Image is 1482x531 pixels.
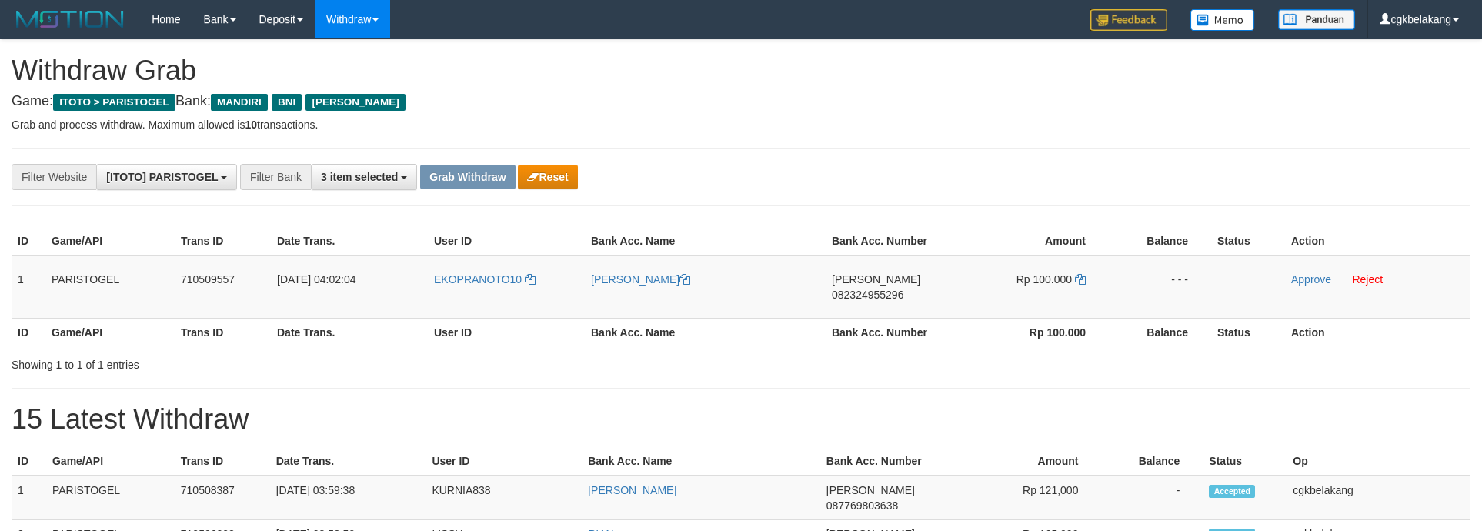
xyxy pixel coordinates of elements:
[106,171,218,183] span: [ITOTO] PARISTOGEL
[950,476,1102,520] td: Rp 121,000
[46,476,175,520] td: PARISTOGEL
[426,447,582,476] th: User ID
[826,484,915,496] span: [PERSON_NAME]
[277,273,355,286] span: [DATE] 04:02:04
[12,255,45,319] td: 1
[832,289,903,301] span: Copy 082324955296 to clipboard
[12,55,1470,86] h1: Withdraw Grab
[428,227,585,255] th: User ID
[826,499,898,512] span: Copy 087769803638 to clipboard
[271,227,428,255] th: Date Trans.
[45,318,175,346] th: Game/API
[45,255,175,319] td: PARISTOGEL
[1291,273,1331,286] a: Approve
[12,8,129,31] img: MOTION_logo.png
[955,318,1109,346] th: Rp 100.000
[270,476,426,520] td: [DATE] 03:59:38
[175,227,271,255] th: Trans ID
[12,227,45,255] th: ID
[12,318,45,346] th: ID
[1285,318,1470,346] th: Action
[12,404,1470,435] h1: 15 Latest Withdraw
[12,94,1470,109] h4: Game: Bank:
[420,165,515,189] button: Grab Withdraw
[1075,273,1086,286] a: Copy 100000 to clipboard
[585,227,826,255] th: Bank Acc. Name
[434,273,522,286] span: EKOPRANOTO10
[305,94,405,111] span: [PERSON_NAME]
[426,476,582,520] td: KURNIA838
[591,273,690,286] a: [PERSON_NAME]
[211,94,268,111] span: MANDIRI
[1190,9,1255,31] img: Button%20Memo.svg
[1278,9,1355,30] img: panduan.png
[820,447,950,476] th: Bank Acc. Number
[955,227,1109,255] th: Amount
[321,171,398,183] span: 3 item selected
[271,318,428,346] th: Date Trans.
[12,476,46,520] td: 1
[950,447,1102,476] th: Amount
[428,318,585,346] th: User ID
[832,273,920,286] span: [PERSON_NAME]
[12,447,46,476] th: ID
[1211,227,1285,255] th: Status
[1109,318,1211,346] th: Balance
[175,318,271,346] th: Trans ID
[588,484,676,496] a: [PERSON_NAME]
[46,447,175,476] th: Game/API
[1101,447,1203,476] th: Balance
[582,447,820,476] th: Bank Acc. Name
[826,318,955,346] th: Bank Acc. Number
[1109,255,1211,319] td: - - -
[181,273,235,286] span: 710509557
[175,476,270,520] td: 710508387
[1090,9,1167,31] img: Feedback.jpg
[585,318,826,346] th: Bank Acc. Name
[1211,318,1285,346] th: Status
[12,351,606,372] div: Showing 1 to 1 of 1 entries
[1203,447,1287,476] th: Status
[45,227,175,255] th: Game/API
[53,94,175,111] span: ITOTO > PARISTOGEL
[240,164,311,190] div: Filter Bank
[518,165,577,189] button: Reset
[826,227,955,255] th: Bank Acc. Number
[1287,447,1470,476] th: Op
[1352,273,1383,286] a: Reject
[12,164,96,190] div: Filter Website
[175,447,270,476] th: Trans ID
[1209,485,1255,498] span: Accepted
[245,119,257,131] strong: 10
[96,164,237,190] button: [ITOTO] PARISTOGEL
[1016,273,1072,286] span: Rp 100.000
[434,273,536,286] a: EKOPRANOTO10
[272,94,302,111] span: BNI
[12,117,1470,132] p: Grab and process withdraw. Maximum allowed is transactions.
[270,447,426,476] th: Date Trans.
[1285,227,1470,255] th: Action
[1109,227,1211,255] th: Balance
[311,164,417,190] button: 3 item selected
[1287,476,1470,520] td: cgkbelakang
[1101,476,1203,520] td: -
